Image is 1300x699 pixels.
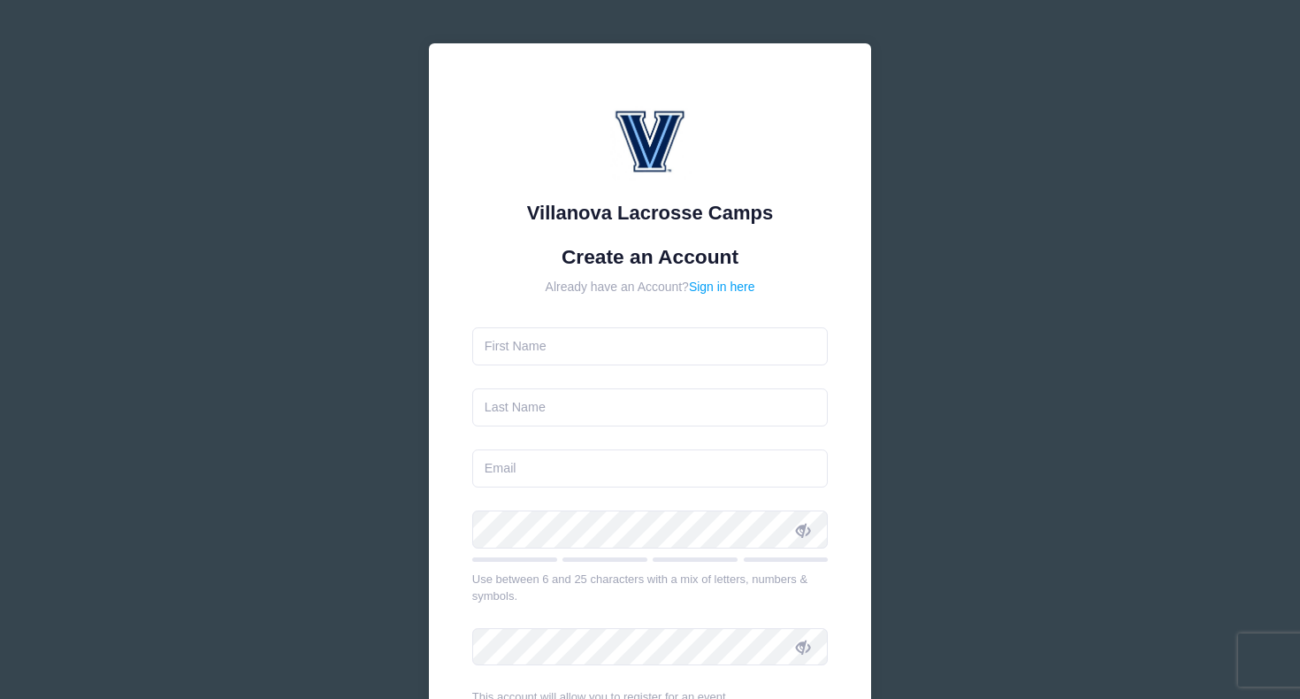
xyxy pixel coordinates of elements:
[472,245,829,269] h1: Create an Account
[597,87,703,193] img: Villanova Lacrosse Camps
[689,280,755,294] a: Sign in here
[472,327,829,365] input: First Name
[472,571,829,605] div: Use between 6 and 25 characters with a mix of letters, numbers & symbols.
[472,198,829,227] div: Villanova Lacrosse Camps
[472,388,829,426] input: Last Name
[472,278,829,296] div: Already have an Account?
[472,449,829,488] input: Email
